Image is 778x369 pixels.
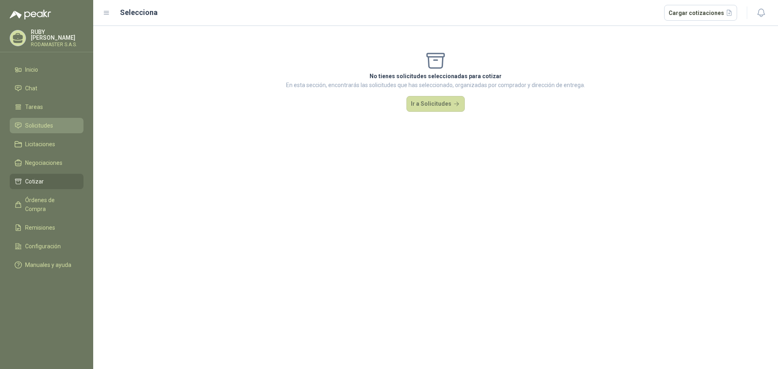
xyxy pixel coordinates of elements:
[10,137,83,152] a: Licitaciones
[10,239,83,254] a: Configuración
[25,102,43,111] span: Tareas
[286,81,585,90] p: En esta sección, encontrarás las solicitudes que has seleccionado, organizadas por comprador y di...
[10,118,83,133] a: Solicitudes
[10,220,83,235] a: Remisiones
[25,65,38,74] span: Inicio
[25,242,61,251] span: Configuración
[25,158,62,167] span: Negociaciones
[31,42,83,47] p: RODAMASTER S.A.S.
[10,99,83,115] a: Tareas
[406,96,465,112] button: Ir a Solicitudes
[286,72,585,81] p: No tienes solicitudes seleccionadas para cotizar
[25,223,55,232] span: Remisiones
[10,155,83,171] a: Negociaciones
[664,5,737,21] button: Cargar cotizaciones
[10,81,83,96] a: Chat
[25,121,53,130] span: Solicitudes
[10,10,51,19] img: Logo peakr
[120,7,158,18] h2: Selecciona
[10,257,83,273] a: Manuales y ayuda
[10,62,83,77] a: Inicio
[10,174,83,189] a: Cotizar
[10,192,83,217] a: Órdenes de Compra
[25,260,71,269] span: Manuales y ayuda
[31,29,83,41] p: RUBY [PERSON_NAME]
[25,196,76,213] span: Órdenes de Compra
[25,140,55,149] span: Licitaciones
[25,177,44,186] span: Cotizar
[25,84,37,93] span: Chat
